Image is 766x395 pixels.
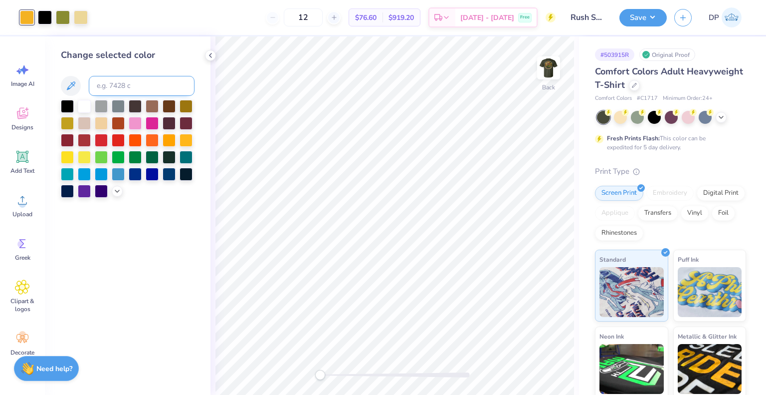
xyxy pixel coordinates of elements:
img: Neon Ink [599,344,664,394]
span: Metallic & Glitter Ink [678,331,737,342]
img: Puff Ink [678,267,742,317]
div: Applique [595,206,635,221]
span: Puff Ink [678,254,699,265]
img: Metallic & Glitter Ink [678,344,742,394]
div: Print Type [595,166,746,177]
span: Comfort Colors [595,94,632,103]
span: Image AI [11,80,34,88]
div: Vinyl [681,206,709,221]
span: Upload [12,210,32,218]
div: Digital Print [697,186,745,201]
span: Free [520,14,530,21]
span: # C1717 [637,94,658,103]
span: $76.60 [355,12,377,23]
div: Screen Print [595,186,643,201]
div: # 503915R [595,48,634,61]
span: Add Text [10,167,34,175]
span: Standard [599,254,626,265]
div: This color can be expedited for 5 day delivery. [607,134,730,152]
div: Back [542,83,555,92]
span: [DATE] - [DATE] [460,12,514,23]
span: Designs [11,123,33,131]
button: Save [619,9,667,26]
span: Clipart & logos [6,297,39,313]
div: Rhinestones [595,226,643,241]
a: DP [704,7,746,27]
div: Original Proof [639,48,695,61]
div: Embroidery [646,186,694,201]
input: e.g. 7428 c [89,76,194,96]
div: Transfers [638,206,678,221]
div: Foil [712,206,735,221]
img: Deepanshu Pandey [722,7,742,27]
span: $919.20 [388,12,414,23]
img: Standard [599,267,664,317]
img: Back [539,58,559,78]
input: – – [284,8,323,26]
div: Accessibility label [315,370,325,380]
span: DP [709,12,719,23]
span: Neon Ink [599,331,624,342]
span: Minimum Order: 24 + [663,94,713,103]
span: Greek [15,254,30,262]
div: Change selected color [61,48,194,62]
strong: Fresh Prints Flash: [607,134,660,142]
span: Comfort Colors Adult Heavyweight T-Shirt [595,65,743,91]
input: Untitled Design [563,7,612,27]
strong: Need help? [36,364,72,374]
span: Decorate [10,349,34,357]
